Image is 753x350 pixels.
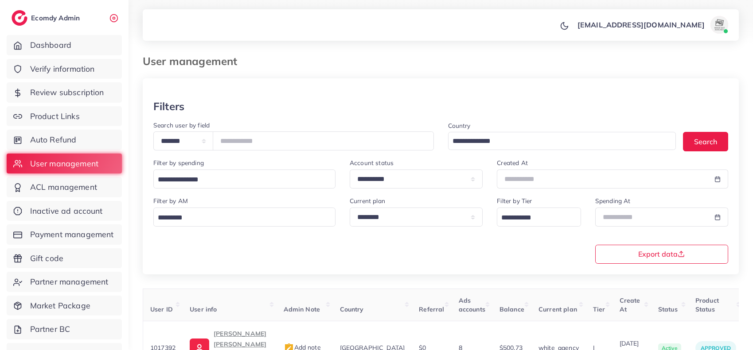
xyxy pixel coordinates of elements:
[153,208,336,227] div: Search for option
[448,121,471,130] label: Country
[350,196,385,205] label: Current plan
[12,10,27,26] img: logo
[12,10,82,26] a: logoEcomdy Admin
[153,196,188,205] label: Filter by AM
[30,229,114,240] span: Payment management
[30,158,98,169] span: User management
[30,323,70,335] span: Partner BC
[31,14,82,22] h2: Ecomdy Admin
[7,319,122,339] a: Partner BC
[499,305,524,313] span: Balance
[7,201,122,221] a: Inactive ad account
[30,253,63,264] span: Gift code
[190,305,217,313] span: User info
[658,305,678,313] span: Status
[30,134,77,146] span: Auto Refund
[683,132,728,151] button: Search
[7,130,122,150] a: Auto Refund
[30,181,97,193] span: ACL management
[30,111,80,122] span: Product Links
[448,132,676,150] div: Search for option
[155,173,324,187] input: Search for option
[577,19,705,30] p: [EMAIL_ADDRESS][DOMAIN_NAME]
[30,276,109,288] span: Partner management
[214,328,269,350] p: [PERSON_NAME] [PERSON_NAME]
[350,158,394,167] label: Account status
[143,55,244,68] h3: User management
[153,121,210,130] label: Search user by field
[153,169,336,188] div: Search for option
[150,305,173,313] span: User ID
[7,154,122,174] a: User management
[7,59,122,79] a: Verify information
[459,296,485,313] span: Ads accounts
[497,196,532,205] label: Filter by Tier
[340,305,364,313] span: Country
[538,305,577,313] span: Current plan
[30,63,95,75] span: Verify information
[7,248,122,269] a: Gift code
[593,305,605,313] span: Tier
[7,296,122,316] a: Market Package
[7,35,122,55] a: Dashboard
[153,158,204,167] label: Filter by spending
[710,16,728,34] img: avatar
[620,296,640,313] span: Create At
[7,106,122,127] a: Product Links
[153,100,184,113] h3: Filters
[595,245,728,264] button: Export data
[497,158,528,167] label: Created At
[30,87,104,98] span: Review subscription
[7,272,122,292] a: Partner management
[30,39,71,51] span: Dashboard
[155,211,324,225] input: Search for option
[7,82,122,103] a: Review subscription
[30,300,90,312] span: Market Package
[7,224,122,245] a: Payment management
[595,196,631,205] label: Spending At
[419,305,444,313] span: Referral
[449,135,665,148] input: Search for option
[638,250,685,258] span: Export data
[498,211,570,225] input: Search for option
[7,177,122,197] a: ACL management
[695,296,719,313] span: Product Status
[573,16,732,34] a: [EMAIL_ADDRESS][DOMAIN_NAME]avatar
[284,305,320,313] span: Admin Note
[30,205,103,217] span: Inactive ad account
[497,208,581,227] div: Search for option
